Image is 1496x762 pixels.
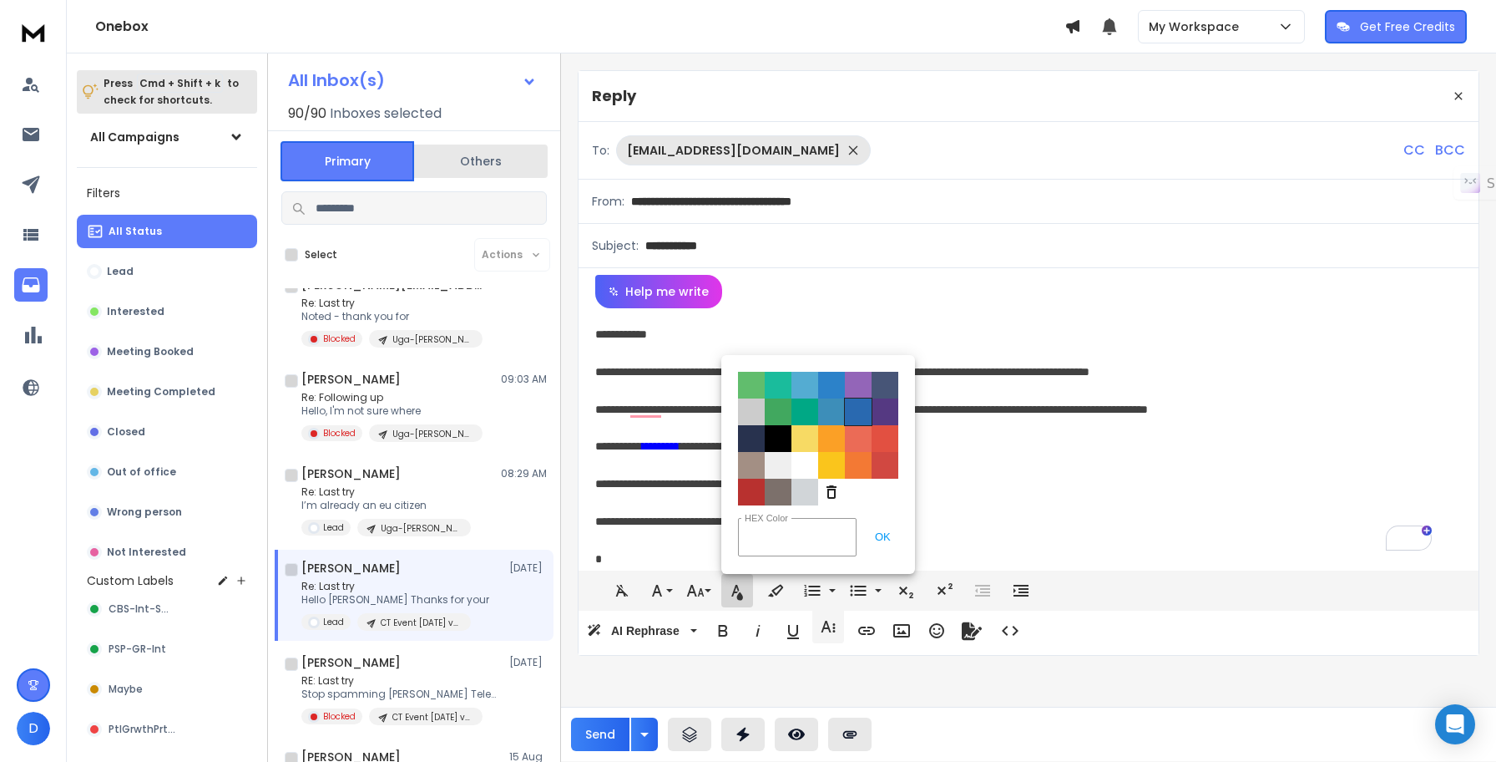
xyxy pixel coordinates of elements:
[95,17,1064,37] h1: Onebox
[77,415,257,449] button: Closed
[867,520,898,553] button: OK
[77,255,257,288] button: Lead
[90,129,179,145] h1: All Campaigns
[288,104,326,124] span: 90 / 90
[301,404,483,418] p: Hello, I'm not sure where
[77,632,257,666] button: PSP-GR-Int
[301,674,502,688] p: RE: Last try
[741,513,791,524] label: HEX Color
[77,181,257,205] h3: Filters
[107,385,215,399] p: Meeting Completed
[967,574,998,607] button: Decrease Indent (⌘[)
[644,574,676,607] button: Font Family
[87,572,174,589] h3: Custom Labels
[323,333,356,345] p: Blocked
[288,72,385,89] h1: All Inbox(s)
[77,592,257,626] button: CBS-Int-Sell
[1325,10,1467,43] button: Get Free Credits
[77,455,257,489] button: Out of office
[107,505,182,519] p: Wrong person
[579,308,1461,567] div: To enrich screen reader interactions, please activate Accessibility in Grammarly extension settings
[109,225,162,238] p: All Status
[301,371,401,388] h1: [PERSON_NAME]
[301,688,502,701] p: Stop spamming [PERSON_NAME] Telephone :
[275,63,550,97] button: All Inbox(s)
[928,574,960,607] button: Superscript
[109,723,178,736] span: PtlGrwthPrtnr
[107,345,194,358] p: Meeting Booked
[323,521,344,534] p: Lead
[301,580,489,593] p: Re: Last try
[301,485,471,499] p: Re: Last try
[707,614,739,648] button: Bold (⌘B)
[683,574,715,607] button: Font Size
[1435,704,1475,744] div: Open Intercom Messenger
[104,75,239,109] p: Press to check for shortcuts.
[107,465,176,479] p: Out of office
[890,574,922,607] button: Subscript
[509,656,547,669] p: [DATE]
[77,295,257,328] button: Interested
[1403,140,1425,160] p: CC
[584,614,700,648] button: AI Rephrase
[77,673,257,706] button: Maybe
[77,375,257,409] button: Meeting Completed
[392,711,473,724] p: CT Event [DATE] v2 FU.2
[414,143,548,180] button: Others
[280,141,414,181] button: Primary
[109,602,173,616] span: CBS-Int-Sell
[501,373,547,386] p: 09:03 AM
[1435,140,1465,160] p: BCC
[571,718,629,751] button: Send
[994,614,1026,648] button: Code View
[17,17,50,48] img: logo
[956,614,988,648] button: Signature
[608,624,683,638] span: AI Rephrase
[392,333,473,346] p: Uga-[PERSON_NAME]-[PERSON_NAME]-[GEOGRAPHIC_DATA]
[107,305,164,318] p: Interested
[301,560,401,577] h1: [PERSON_NAME]
[77,335,257,368] button: Meeting Booked
[77,536,257,569] button: Not Interested
[301,465,401,482] h1: [PERSON_NAME]
[301,297,483,310] p: Re: Last try
[107,425,145,439] p: Closed
[17,712,50,745] button: D
[627,142,840,159] p: [EMAIL_ADDRESS][DOMAIN_NAME]
[301,310,483,323] p: Noted - thank you for
[109,643,166,656] span: PSP-GR-Int
[872,574,885,607] button: Unordered List
[501,467,547,480] p: 08:29 AM
[592,237,639,254] p: Subject:
[323,616,344,628] p: Lead
[109,683,143,696] span: Maybe
[1149,18,1246,35] p: My Workspace
[305,248,337,262] label: Select
[392,428,473,440] p: Uga-[PERSON_NAME]-[PERSON_NAME]-[GEOGRAPHIC_DATA]
[137,74,223,93] span: Cmd + Shift + k
[330,104,442,124] h3: Inboxes selected
[301,593,489,607] p: Hello [PERSON_NAME] Thanks for your
[592,193,624,210] p: From:
[77,215,257,248] button: All Status
[301,654,401,671] h1: [PERSON_NAME]
[77,713,257,746] button: PtlGrwthPrtnr
[323,427,356,439] p: Blocked
[107,546,186,559] p: Not Interested
[381,617,461,629] p: CT Event [DATE] v2 FU.2
[842,574,874,607] button: Unordered List
[381,522,461,535] p: Uga-[PERSON_NAME]-[PERSON_NAME]-[GEOGRAPHIC_DATA]
[77,120,257,154] button: All Campaigns
[1360,18,1455,35] p: Get Free Credits
[107,265,134,278] p: Lead
[301,499,471,512] p: I’m already an eu citizen
[509,561,547,575] p: [DATE]
[323,710,356,723] p: Blocked
[592,84,636,108] p: Reply
[592,142,609,159] p: To:
[595,275,722,308] button: Help me write
[301,391,483,404] p: Re: Following up
[606,574,638,607] button: Clear Formatting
